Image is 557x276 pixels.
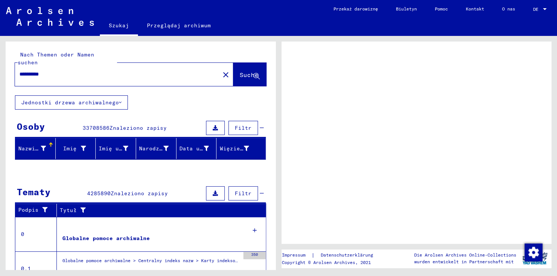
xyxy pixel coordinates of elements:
button: Clear [218,67,233,82]
p: Die Arolsen Archives Online-Collections [414,252,516,258]
a: Szukaj [100,16,138,36]
span: 4285890 [87,190,111,197]
mat-header-cell: Vorname [56,138,96,159]
div: Imię [59,145,86,153]
a: Impressum [282,251,311,259]
div: Narodziny [139,142,178,154]
mat-header-cell: Geburtsname [96,138,136,159]
button: Suche [233,63,266,86]
div: Zmienić zgodę [524,243,542,261]
img: Arolsen_neg.svg [6,7,94,26]
p: Copyright © Arolsen Archives, 2021 [282,259,382,266]
span: 33708586 [83,125,110,131]
div: Więzień # [219,145,249,153]
div: Podpis [18,204,58,216]
img: Zmienić zgodę [524,243,542,261]
mat-header-cell: Geburt‏ [136,138,176,159]
button: Filtr [228,186,258,200]
div: Globalne pomoce archiwalne > Centralny indeks nazw > Karty indeksowe, które zostały zeskanowane w... [62,257,240,268]
mat-header-cell: Geburtsdatum [176,138,217,159]
div: Nazwisko [18,145,46,153]
mat-header-cell: Nachname [15,138,56,159]
span: DE [533,7,541,12]
a: Przeglądaj archiwum [138,16,220,34]
mat-label: Nach Themen oder Namen suchen [18,51,94,66]
span: Znaleziono zapisy [111,190,168,197]
span: Filtr [235,125,252,131]
div: Nazwisko [18,142,55,154]
a: Datenschutzerklärung [315,251,382,259]
div: Imię [59,142,96,154]
button: Filtr [228,121,258,135]
div: Data urodzenia [179,145,209,153]
div: Tematy [17,185,50,199]
div: Imię urodzenia [99,142,138,154]
button: Jednostki drzewa archiwalnego [15,95,128,110]
div: Podpis [18,206,51,214]
div: | [282,251,382,259]
td: 0 [15,217,57,251]
div: Narodziny [139,145,169,153]
div: Osoby [17,120,45,133]
img: yv_logo.png [521,249,549,268]
div: Imię urodzenia [99,145,128,153]
div: Globalne pomoce archiwalne [62,234,150,242]
span: Suche [240,71,258,79]
mat-icon: close [221,70,230,79]
span: Filtr [235,190,252,197]
div: Tytuł [60,206,251,214]
mat-header-cell: Prisoner # [216,138,265,159]
div: Tytuł [60,204,259,216]
div: Data urodzenia [179,142,218,154]
div: 350 [243,252,266,259]
p: wurden entwickelt in Partnerschaft mit [414,258,516,265]
div: Więzień # [219,142,258,154]
span: Znaleziono zapisy [110,125,167,131]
